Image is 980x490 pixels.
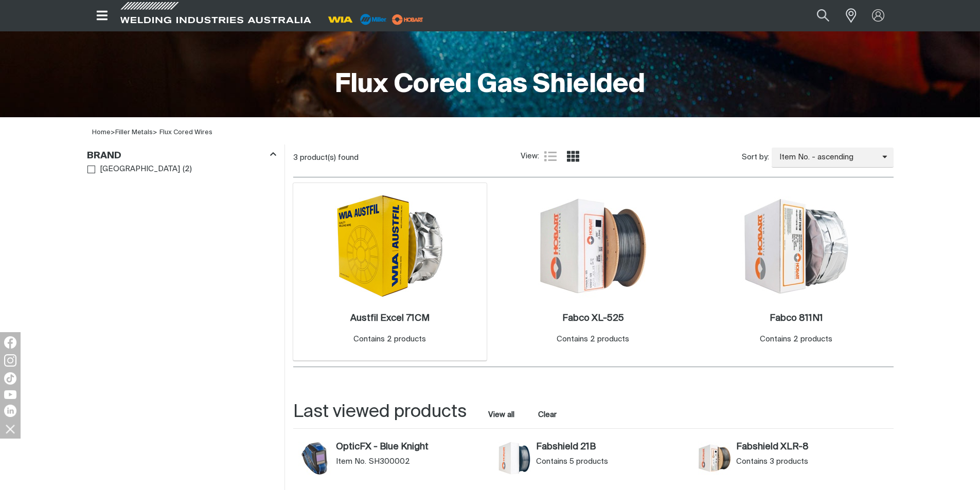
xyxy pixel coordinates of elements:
[736,457,888,467] div: Contains 3 products
[87,150,121,162] h3: Brand
[87,148,276,162] div: Brand
[293,401,467,424] h2: Last viewed products
[536,408,559,422] button: Clear all last viewed products
[100,164,180,175] span: [GEOGRAPHIC_DATA]
[760,334,832,346] div: Contains 2 products
[87,162,181,176] a: [GEOGRAPHIC_DATA]
[557,334,629,346] div: Contains 2 products
[736,442,888,453] a: Fabshield XLR-8
[698,442,731,475] img: Fabshield XLR-8
[293,439,493,484] article: OpticFX - Blue Knight (SH300002)
[389,12,426,27] img: miller
[389,15,426,23] a: miller
[806,4,841,27] button: Search products
[693,439,893,484] article: Fabshield XLR-8 (Fabshield XLR-8)
[4,354,16,367] img: Instagram
[87,144,276,177] aside: Filters
[336,457,366,467] span: Item No.
[792,4,840,27] input: Product name or item number...
[2,420,19,438] img: hide socials
[350,314,430,323] h2: Austfil Excel 71CM
[562,313,624,324] a: Fabco XL-525
[159,129,212,136] a: Flux Cored Wires
[488,410,514,420] a: View all last viewed products
[336,442,488,453] a: OpticFX - Blue Knight
[369,457,410,467] span: SH300002
[493,439,693,484] article: Fabshield 21B (Fabshield 21B)
[111,129,115,136] span: >
[92,129,111,136] a: Home
[770,314,823,323] h2: Fabco 811N1
[353,334,426,346] div: Contains 2 products
[4,390,16,399] img: YouTube
[498,442,531,475] img: Fabshield 21B
[300,154,359,161] span: product(s) found
[293,153,521,163] div: 3
[298,442,331,475] img: OpticFX - Blue Knight
[741,196,851,296] img: Fabco 811N1
[772,152,882,164] span: Item No. - ascending
[536,457,688,467] div: Contains 5 products
[742,152,769,164] span: Sort by:
[183,164,192,175] span: ( 2 )
[538,191,648,301] img: Fabco XL-525
[4,405,16,417] img: LinkedIn
[4,372,16,385] img: TikTok
[335,193,445,299] img: Austfil Excel 71CM
[115,129,157,136] span: >
[770,313,823,324] a: Fabco 811N1
[293,144,894,171] section: Product list controls
[4,336,16,349] img: Facebook
[87,162,276,176] ul: Brand
[562,314,624,323] h2: Fabco XL-525
[544,150,557,162] a: List view
[350,313,430,324] a: Austfil Excel 71CM
[536,442,688,453] a: Fabshield 21B
[335,68,645,102] h1: Flux Cored Gas Shielded
[521,151,539,162] span: View:
[115,129,153,136] a: Filler Metals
